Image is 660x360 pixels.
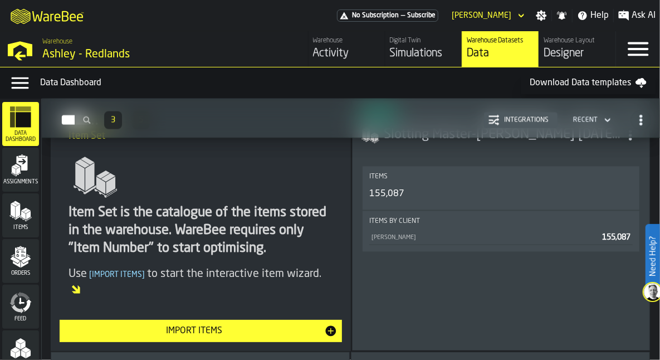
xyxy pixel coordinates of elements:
div: Title [369,218,633,226]
div: Digital Twin [390,37,457,45]
div: stat-Items [363,167,639,210]
span: — [401,12,405,20]
div: Menu Subscription [337,9,438,22]
div: Warehouse Layout [544,37,611,45]
label: button-toggle-Menu [616,31,660,67]
div: Warehouse Datasets [467,37,534,45]
span: Orders [2,270,39,276]
li: menu Feed [2,285,39,329]
a: link-to-/wh/i/5ada57a6-213f-41bf-87e1-f77a1f45be79/simulations [385,31,462,67]
li: menu Orders [2,239,39,284]
div: Simulations [390,46,457,61]
span: Help [590,9,609,22]
div: StatList-item-ASHLEY [369,230,633,245]
li: menu Data Dashboard [2,102,39,147]
a: link-to-/wh/i/5ada57a6-213f-41bf-87e1-f77a1f45be79/feed/ [308,31,385,67]
a: Download Data templates [521,72,656,94]
div: ItemListCard-DashboardItemContainer [352,101,650,351]
label: button-toggle-Ask AI [614,9,660,22]
button: button-Import Items [60,320,342,342]
div: Ashley - Redlands [42,47,243,62]
span: ] [142,271,145,279]
span: Assignments [2,179,39,185]
li: menu Items [2,193,39,238]
h2: button-Items [42,99,660,138]
label: button-toggle-Help [573,9,613,22]
span: Data Dashboard [2,130,39,143]
div: Activity [313,46,380,61]
div: Data [467,46,534,61]
div: stat-Items by client [363,211,639,252]
span: Subscribe [407,12,436,20]
div: Use to start the interactive item wizard. [69,266,333,298]
div: 155,087 [369,188,404,201]
div: Warehouse [313,37,380,45]
span: Items [2,225,39,231]
div: Import Items [64,324,324,338]
span: [ [89,271,92,279]
span: Ask AI [632,9,656,22]
span: Items [369,173,388,181]
div: DropdownMenuValue-4 [573,116,598,124]
span: Feed [2,316,39,322]
label: button-toggle-Data Menu [4,72,36,94]
div: DropdownMenuValue-Bharathi Balasubramanian [447,9,527,22]
div: [PERSON_NAME] [371,235,598,242]
span: Items by client [369,218,420,226]
button: button-Integrations [484,113,558,128]
label: Need Help? [647,225,659,288]
label: button-toggle-Settings [531,10,551,21]
div: Data Dashboard [40,76,521,90]
a: link-to-/wh/i/5ada57a6-213f-41bf-87e1-f77a1f45be79/designer [539,31,615,67]
div: Title [369,173,633,181]
div: DropdownMenuValue-Bharathi Balasubramanian [452,11,511,20]
div: Item Set is the catalogue of the items stored in the warehouse. WareBee requires only "Item Numbe... [69,204,333,257]
div: Integrations [500,116,553,124]
div: DropdownMenuValue-4 [569,114,613,127]
div: Designer [544,46,611,61]
span: 3 [111,116,115,124]
div: ItemListCard- [51,101,351,351]
span: No Subscription [352,12,399,20]
section: card-ItemSetDashboardCard [361,164,641,325]
span: 155,087 [602,234,630,242]
a: link-to-/wh/i/5ada57a6-213f-41bf-87e1-f77a1f45be79/data [462,31,539,67]
span: Warehouse [42,38,72,46]
a: link-to-/wh/i/5ada57a6-213f-41bf-87e1-f77a1f45be79/pricing/ [337,9,438,22]
label: button-toggle-Notifications [552,10,572,21]
li: menu Assignments [2,148,39,192]
span: Import Items [87,271,147,279]
div: ButtonLoadMore-Load More-Prev-First-Last [100,111,126,129]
